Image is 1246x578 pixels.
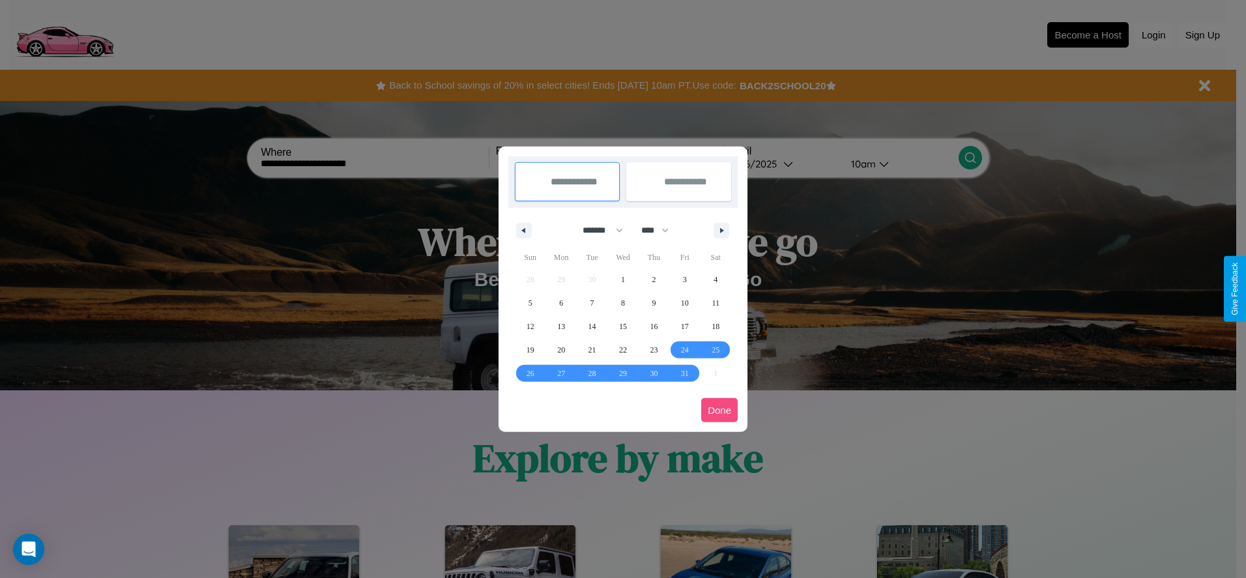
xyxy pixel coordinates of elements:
span: 15 [619,315,627,338]
span: 4 [714,268,717,291]
button: 4 [701,268,731,291]
span: Tue [577,247,607,268]
span: 9 [652,291,656,315]
span: Mon [545,247,576,268]
button: 23 [639,338,669,362]
span: 6 [559,291,563,315]
div: Open Intercom Messenger [13,534,44,565]
button: 18 [701,315,731,338]
span: Sat [701,247,731,268]
span: 16 [650,315,658,338]
span: 5 [529,291,532,315]
button: 17 [669,315,700,338]
button: 3 [669,268,700,291]
span: 31 [681,362,689,385]
span: Thu [639,247,669,268]
button: Done [701,398,738,422]
span: 27 [557,362,565,385]
span: Wed [607,247,638,268]
button: 22 [607,338,638,362]
button: 15 [607,315,638,338]
span: 7 [590,291,594,315]
button: 6 [545,291,576,315]
button: 20 [545,338,576,362]
button: 21 [577,338,607,362]
button: 30 [639,362,669,385]
button: 5 [515,291,545,315]
span: 10 [681,291,689,315]
button: 29 [607,362,638,385]
button: 14 [577,315,607,338]
button: 12 [515,315,545,338]
span: 29 [619,362,627,385]
button: 16 [639,315,669,338]
span: 28 [588,362,596,385]
div: Give Feedback [1230,263,1239,315]
span: 8 [621,291,625,315]
span: 18 [712,315,719,338]
button: 27 [545,362,576,385]
span: 11 [712,291,719,315]
span: 23 [650,338,658,362]
button: 1 [607,268,638,291]
button: 24 [669,338,700,362]
span: Sun [515,247,545,268]
span: 24 [681,338,689,362]
button: 13 [545,315,576,338]
span: 22 [619,338,627,362]
button: 25 [701,338,731,362]
button: 2 [639,268,669,291]
span: 13 [557,315,565,338]
button: 9 [639,291,669,315]
button: 19 [515,338,545,362]
button: 8 [607,291,638,315]
span: 19 [527,338,534,362]
span: 2 [652,268,656,291]
button: 11 [701,291,731,315]
span: Fri [669,247,700,268]
span: 26 [527,362,534,385]
button: 26 [515,362,545,385]
span: 20 [557,338,565,362]
span: 25 [712,338,719,362]
span: 30 [650,362,658,385]
span: 12 [527,315,534,338]
button: 10 [669,291,700,315]
span: 3 [683,268,687,291]
button: 28 [577,362,607,385]
span: 14 [588,315,596,338]
button: 7 [577,291,607,315]
span: 21 [588,338,596,362]
button: 31 [669,362,700,385]
span: 17 [681,315,689,338]
span: 1 [621,268,625,291]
